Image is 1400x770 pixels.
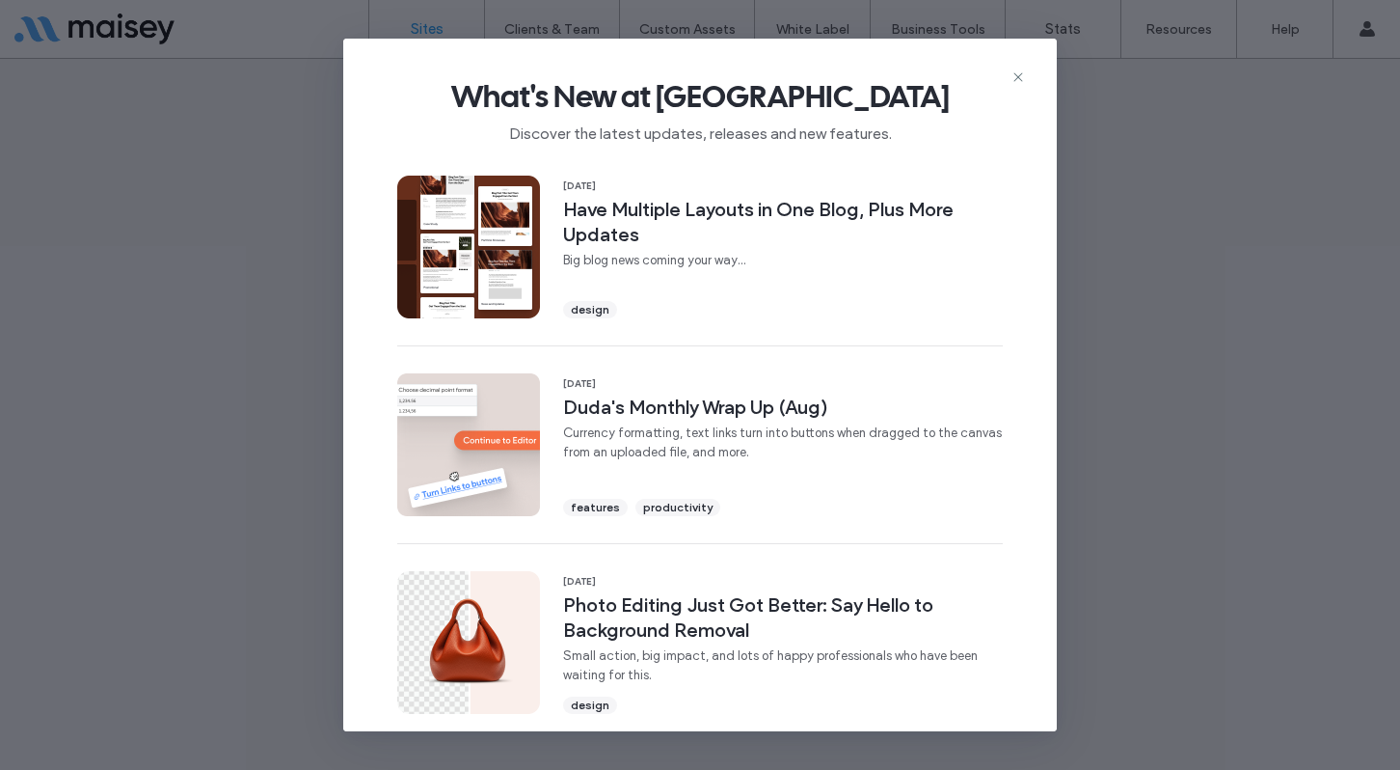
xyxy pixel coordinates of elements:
span: [DATE] [563,179,1003,193]
span: Photo Editing Just Got Better: Say Hello to Background Removal [563,592,1003,643]
span: Discover the latest updates, releases and new features. [374,116,1026,145]
span: design [571,301,609,318]
span: Have Multiple Layouts in One Blog, Plus More Updates [563,197,1003,247]
span: [DATE] [563,377,1003,391]
span: What's New at [GEOGRAPHIC_DATA] [374,77,1026,116]
span: productivity [643,499,713,516]
span: Duda's Monthly Wrap Up (Aug) [563,395,1003,420]
span: Currency formatting, text links turn into buttons when dragged to the canvas from an uploaded fil... [563,424,1003,462]
span: design [571,697,609,714]
span: Small action, big impact, and lots of happy professionals who have been waiting for this. [563,646,1003,685]
span: [DATE] [563,575,1003,589]
span: Big blog news coming your way... [563,251,1003,270]
span: features [571,499,620,516]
